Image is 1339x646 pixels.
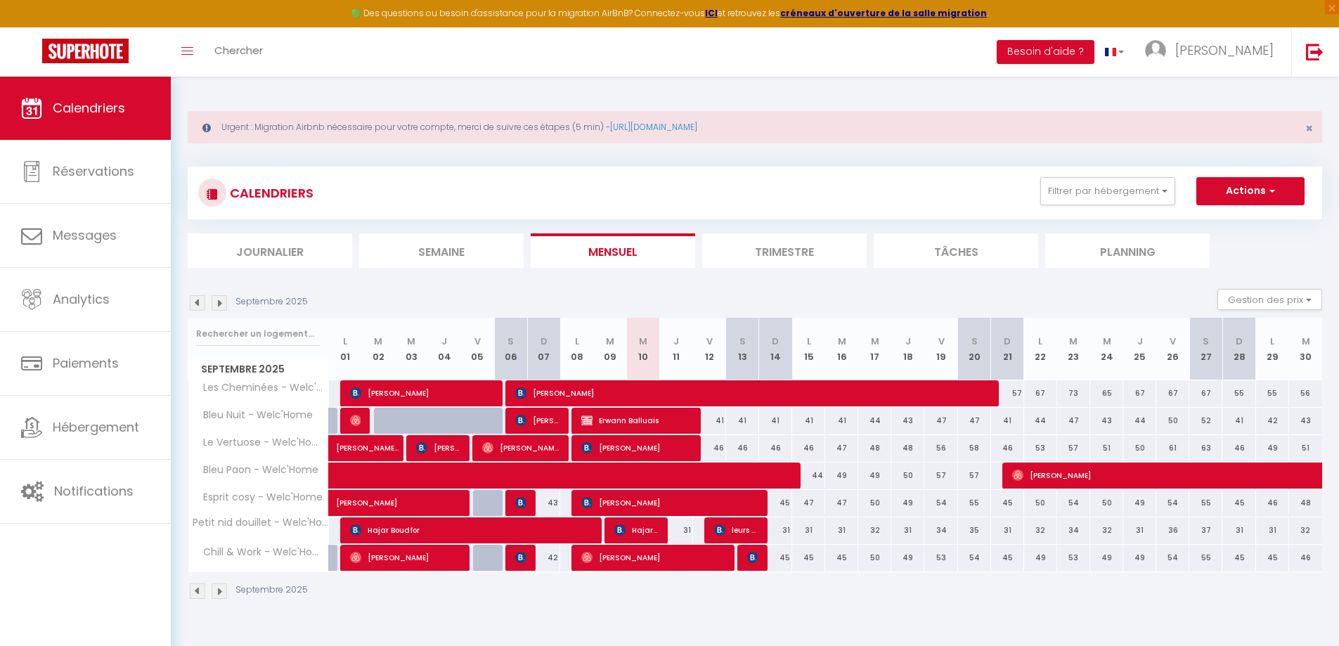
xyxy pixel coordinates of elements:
div: 49 [1024,545,1057,571]
abbr: M [606,335,614,348]
span: Chill & Work - Welc'Home [190,545,331,560]
div: 50 [858,490,891,516]
span: Chercher [214,43,263,58]
div: 44 [1123,408,1156,434]
div: 46 [792,435,825,461]
div: 47 [958,408,991,434]
div: 47 [1057,408,1090,434]
li: Planning [1045,233,1210,268]
abbr: S [1203,335,1209,348]
div: 49 [891,545,924,571]
span: [PERSON_NAME] [581,544,725,571]
span: [PERSON_NAME] [515,489,526,516]
h3: CALENDRIERS [226,177,313,209]
div: 31 [1256,517,1289,543]
th: 18 [891,318,924,380]
span: [PERSON_NAME] [350,380,493,406]
div: 54 [958,545,991,571]
th: 15 [792,318,825,380]
th: 17 [858,318,891,380]
span: [PERSON_NAME] [515,380,989,406]
abbr: L [575,335,579,348]
th: 14 [759,318,792,380]
div: 36 [1156,517,1189,543]
span: Les Cheminées - Welc'Home [190,380,331,396]
div: 57 [991,380,1024,406]
div: 49 [891,490,924,516]
div: 67 [1024,380,1057,406]
div: Urgent : Migration Airbnb nécessaire pour votre compte, merci de suivre ces étapes (5 min) - [188,111,1322,143]
span: Hébergement [53,418,139,436]
th: 06 [494,318,527,380]
div: 54 [1057,490,1090,516]
th: 11 [660,318,693,380]
div: 31 [1222,517,1255,543]
div: 67 [1123,380,1156,406]
div: 53 [924,545,957,571]
th: 26 [1156,318,1189,380]
abbr: J [673,335,679,348]
strong: ICI [705,7,718,19]
div: 46 [759,435,792,461]
span: Paiements [53,354,119,372]
abbr: L [343,335,347,348]
div: 31 [825,517,858,543]
div: 65 [1090,380,1123,406]
div: 49 [1123,490,1156,516]
span: [PERSON_NAME] [PERSON_NAME] [336,427,401,454]
div: 55 [958,490,991,516]
abbr: V [706,335,713,348]
span: [PERSON_NAME] [350,544,460,571]
div: 50 [1123,435,1156,461]
div: 44 [1024,408,1057,434]
div: 41 [1222,408,1255,434]
span: [PERSON_NAME] [350,407,361,434]
button: Besoin d'aide ? [997,40,1094,64]
div: 45 [825,545,858,571]
th: 23 [1057,318,1090,380]
span: Réservations [53,162,134,180]
div: 50 [1090,490,1123,516]
th: 05 [461,318,494,380]
span: Messages [53,226,117,244]
img: ... [1145,40,1166,61]
div: 57 [958,463,991,489]
div: 44 [858,408,891,434]
div: 34 [1057,517,1090,543]
div: 47 [825,435,858,461]
abbr: M [407,335,415,348]
div: 46 [1222,435,1255,461]
div: 46 [1256,490,1289,516]
div: 32 [1090,517,1123,543]
span: Bleu Paon - Welc'Home [190,463,322,478]
th: 09 [593,318,626,380]
div: 41 [759,408,792,434]
div: 67 [1156,380,1189,406]
abbr: V [938,335,945,348]
div: 47 [825,490,858,516]
div: 35 [958,517,991,543]
div: 45 [759,545,792,571]
abbr: D [541,335,548,348]
div: 48 [891,435,924,461]
div: 57 [924,463,957,489]
th: 16 [825,318,858,380]
div: 32 [858,517,891,543]
li: Trimestre [702,233,867,268]
th: 12 [693,318,726,380]
div: 48 [858,435,891,461]
th: 21 [991,318,1024,380]
th: 22 [1024,318,1057,380]
th: 02 [362,318,395,380]
div: 31 [759,517,792,543]
div: 49 [1123,545,1156,571]
div: 50 [858,545,891,571]
div: 54 [1156,545,1189,571]
div: 49 [1090,545,1123,571]
div: 46 [693,435,726,461]
abbr: M [871,335,879,348]
abbr: J [441,335,447,348]
div: 55 [1222,380,1255,406]
div: 44 [792,463,825,489]
p: Septembre 2025 [235,583,308,597]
